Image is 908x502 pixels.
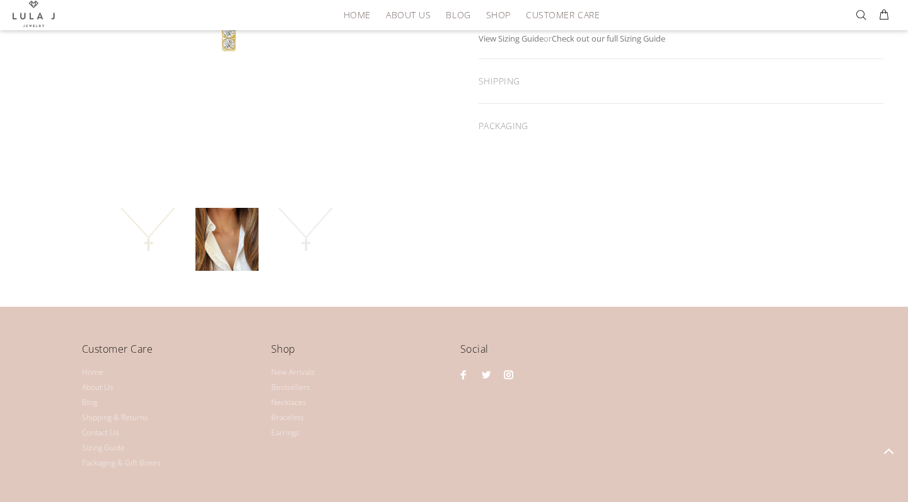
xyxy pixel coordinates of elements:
[82,380,113,395] a: About Us
[82,410,148,425] a: Shipping & Returns
[438,5,478,25] a: Blog
[271,395,306,410] a: Necklaces
[460,341,826,367] h4: Social
[446,10,470,20] span: Blog
[82,341,259,367] h4: Customer Care
[271,365,315,380] a: New Arrivals
[378,5,438,25] a: About Us
[82,365,103,380] a: Home
[82,425,119,440] a: Contact Us
[869,431,908,471] a: BACK TO TOP
[82,440,125,455] a: Sizing Guide
[526,10,600,20] span: Customer Care
[271,380,310,395] a: Bestsellers
[479,33,544,44] a: View Sizing Guide
[479,59,883,103] div: SHIPPING
[271,425,300,440] a: Earrings
[479,32,883,45] p: or
[82,455,161,471] a: Packaging & Gift Boxes
[386,10,431,20] span: About Us
[344,10,371,20] span: HOME
[271,410,304,425] a: Bracelets
[271,341,448,367] h4: Shop
[518,5,600,25] a: Customer Care
[479,104,883,148] div: PACKAGING
[552,33,665,44] a: Check out our full Sizing Guide
[336,5,378,25] a: HOME
[82,395,97,410] a: Blog
[486,10,511,20] span: Shop
[479,5,518,25] a: Shop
